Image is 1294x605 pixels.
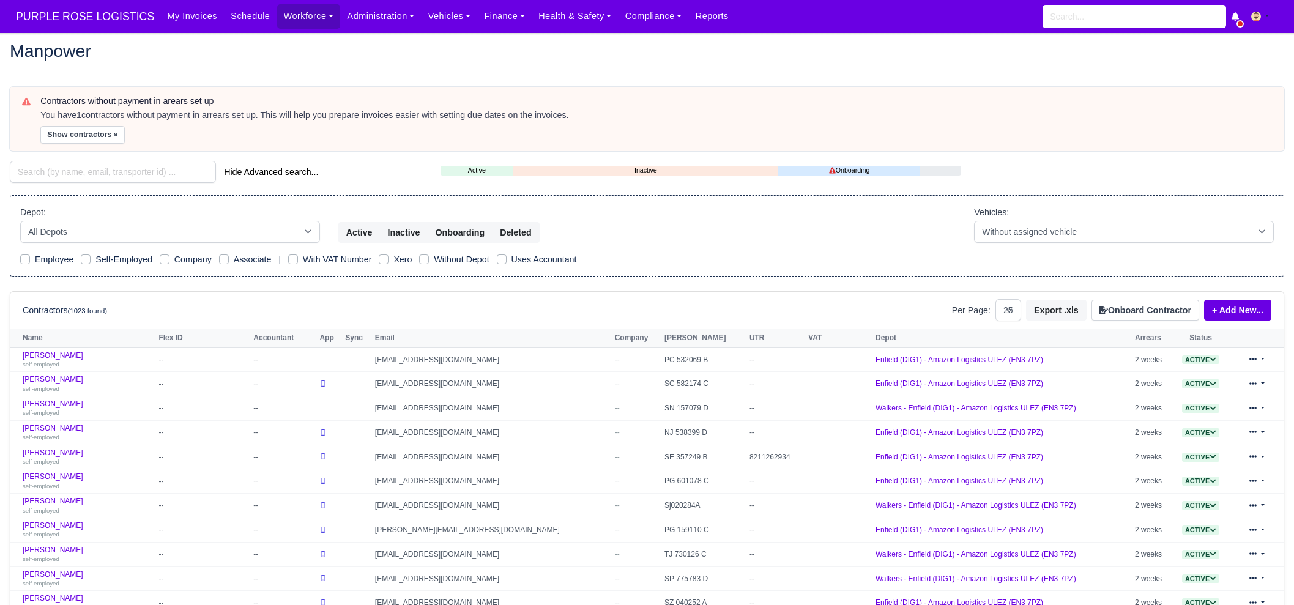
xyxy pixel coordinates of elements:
button: Deleted [492,222,539,243]
small: self-employed [23,507,59,514]
td: SN 157079 D [661,396,746,421]
td: [EMAIL_ADDRESS][DOMAIN_NAME] [372,420,612,445]
span: -- [615,404,620,412]
td: -- [746,420,805,445]
a: Vehicles [422,4,478,28]
th: [PERSON_NAME] [661,329,746,347]
span: PURPLE ROSE LOGISTICS [10,4,160,29]
td: -- [155,396,250,421]
small: self-employed [23,434,59,440]
strong: 1 [76,110,81,120]
a: Walkers - Enfield (DIG1) - Amazon Logistics ULEZ (EN3 7PZ) [876,404,1076,412]
small: self-employed [23,361,59,368]
span: Active [1182,453,1219,462]
a: Active [1182,477,1219,485]
td: 2 weeks [1132,566,1173,591]
td: -- [746,396,805,421]
span: -- [615,477,620,485]
td: 2 weeks [1132,518,1173,543]
a: Walkers - Enfield (DIG1) - Amazon Logistics ULEZ (EN3 7PZ) [876,501,1076,510]
th: Depot [872,329,1132,347]
td: -- [155,542,250,566]
td: 2 weeks [1132,347,1173,372]
span: -- [615,428,620,437]
td: -- [250,420,316,445]
span: -- [615,501,620,510]
td: -- [250,445,316,469]
span: -- [615,550,620,559]
button: Active [338,222,381,243]
span: -- [615,574,620,583]
small: self-employed [23,483,59,489]
td: [PERSON_NAME][EMAIL_ADDRESS][DOMAIN_NAME] [372,518,612,543]
a: [PERSON_NAME] self-employed [23,399,152,417]
td: -- [155,518,250,543]
th: Flex ID [155,329,250,347]
td: 2 weeks [1132,445,1173,469]
a: Health & Safety [532,4,619,28]
a: Walkers - Enfield (DIG1) - Amazon Logistics ULEZ (EN3 7PZ) [876,550,1076,559]
td: -- [155,445,250,469]
div: + Add New... [1199,300,1271,321]
th: Company [612,329,661,347]
a: [PERSON_NAME] self-employed [23,497,152,514]
input: Search... [1043,5,1226,28]
a: Active [1182,379,1219,388]
th: Email [372,329,612,347]
small: self-employed [23,458,59,465]
a: Active [1182,453,1219,461]
th: VAT [805,329,872,347]
a: [PERSON_NAME] self-employed [23,424,152,442]
td: SE 357249 B [661,445,746,469]
td: -- [155,494,250,518]
a: Onboarding [778,165,920,176]
td: -- [250,566,316,591]
td: -- [250,542,316,566]
h6: Contractors [23,305,107,316]
input: Search (by name, email, transporter id) ... [10,161,216,183]
a: Enfield (DIG1) - Amazon Logistics ULEZ (EN3 7PZ) [876,453,1043,461]
td: Sj020284A [661,494,746,518]
label: With VAT Number [303,253,371,267]
span: Active [1182,428,1219,437]
td: NJ 538399 D [661,420,746,445]
label: Associate [234,253,272,267]
td: 2 weeks [1132,372,1173,396]
td: [EMAIL_ADDRESS][DOMAIN_NAME] [372,494,612,518]
td: [EMAIL_ADDRESS][DOMAIN_NAME] [372,372,612,396]
a: Active [1182,550,1219,559]
label: Xero [393,253,412,267]
a: Enfield (DIG1) - Amazon Logistics ULEZ (EN3 7PZ) [876,525,1043,534]
td: -- [746,347,805,372]
a: Inactive [513,165,778,176]
td: SP 775783 D [661,566,746,591]
td: 2 weeks [1132,396,1173,421]
a: Enfield (DIG1) - Amazon Logistics ULEZ (EN3 7PZ) [876,477,1043,485]
a: Active [1182,525,1219,534]
small: self-employed [23,385,59,392]
td: -- [746,542,805,566]
td: -- [250,347,316,372]
a: Workforce [277,4,341,28]
td: [EMAIL_ADDRESS][DOMAIN_NAME] [372,347,612,372]
td: -- [155,347,250,372]
a: Compliance [619,4,689,28]
a: Enfield (DIG1) - Amazon Logistics ULEZ (EN3 7PZ) [876,355,1043,364]
a: + Add New... [1204,300,1271,321]
td: [EMAIL_ADDRESS][DOMAIN_NAME] [372,469,612,494]
label: Depot: [20,206,46,220]
td: -- [746,469,805,494]
h2: Manpower [10,42,1284,59]
a: Enfield (DIG1) - Amazon Logistics ULEZ (EN3 7PZ) [876,428,1043,437]
span: -- [615,525,620,534]
span: Active [1182,355,1219,365]
a: Reports [689,4,735,28]
span: | [278,254,281,264]
td: 2 weeks [1132,542,1173,566]
a: My Invoices [160,4,224,28]
span: Active [1182,501,1219,510]
th: Sync [342,329,372,347]
td: -- [746,372,805,396]
td: PG 601078 C [661,469,746,494]
td: [EMAIL_ADDRESS][DOMAIN_NAME] [372,445,612,469]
